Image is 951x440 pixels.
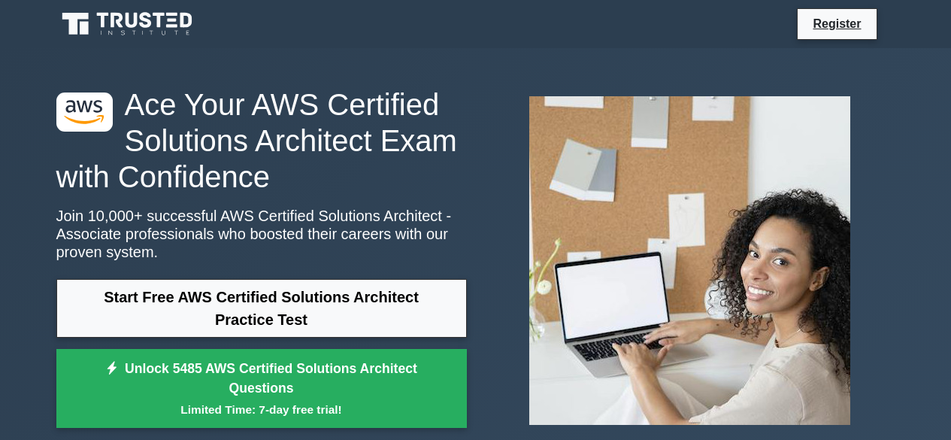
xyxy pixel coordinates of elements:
[75,401,448,418] small: Limited Time: 7-day free trial!
[56,279,467,338] a: Start Free AWS Certified Solutions Architect Practice Test
[56,207,467,261] p: Join 10,000+ successful AWS Certified Solutions Architect - Associate professionals who boosted t...
[56,86,467,195] h1: Ace Your AWS Certified Solutions Architect Exam with Confidence
[804,14,870,33] a: Register
[56,349,467,429] a: Unlock 5485 AWS Certified Solutions Architect QuestionsLimited Time: 7-day free trial!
